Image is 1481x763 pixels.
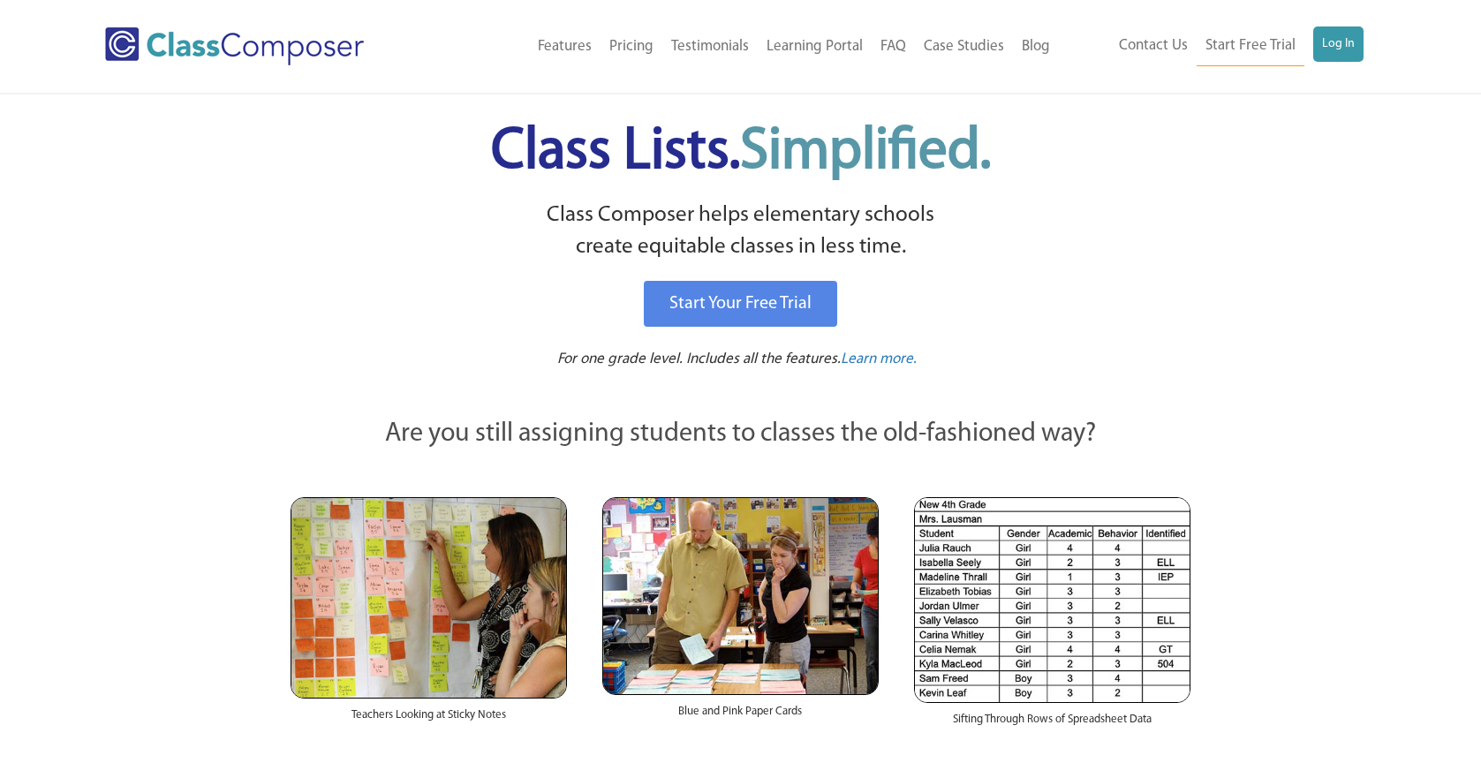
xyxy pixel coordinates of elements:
img: Teachers Looking at Sticky Notes [291,497,567,699]
a: Features [529,27,601,66]
p: Class Composer helps elementary schools create equitable classes in less time. [288,200,1194,264]
img: Blue and Pink Paper Cards [602,497,879,694]
a: Log In [1313,26,1364,62]
a: Testimonials [662,27,758,66]
span: Learn more. [841,351,917,366]
a: Start Your Free Trial [644,281,837,327]
img: Spreadsheets [914,497,1190,703]
span: Class Lists. [491,124,991,181]
span: Start Your Free Trial [669,295,812,313]
a: Case Studies [915,27,1013,66]
a: FAQ [872,27,915,66]
p: Are you still assigning students to classes the old-fashioned way? [291,415,1191,454]
a: Learning Portal [758,27,872,66]
a: Pricing [601,27,662,66]
div: Sifting Through Rows of Spreadsheet Data [914,703,1190,745]
img: Class Composer [105,27,364,65]
a: Blog [1013,27,1059,66]
nav: Header Menu [436,27,1059,66]
span: Simplified. [740,124,991,181]
nav: Header Menu [1059,26,1364,66]
a: Start Free Trial [1197,26,1304,66]
div: Teachers Looking at Sticky Notes [291,699,567,741]
a: Learn more. [841,349,917,371]
span: For one grade level. Includes all the features. [557,351,841,366]
a: Contact Us [1110,26,1197,65]
div: Blue and Pink Paper Cards [602,695,879,737]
